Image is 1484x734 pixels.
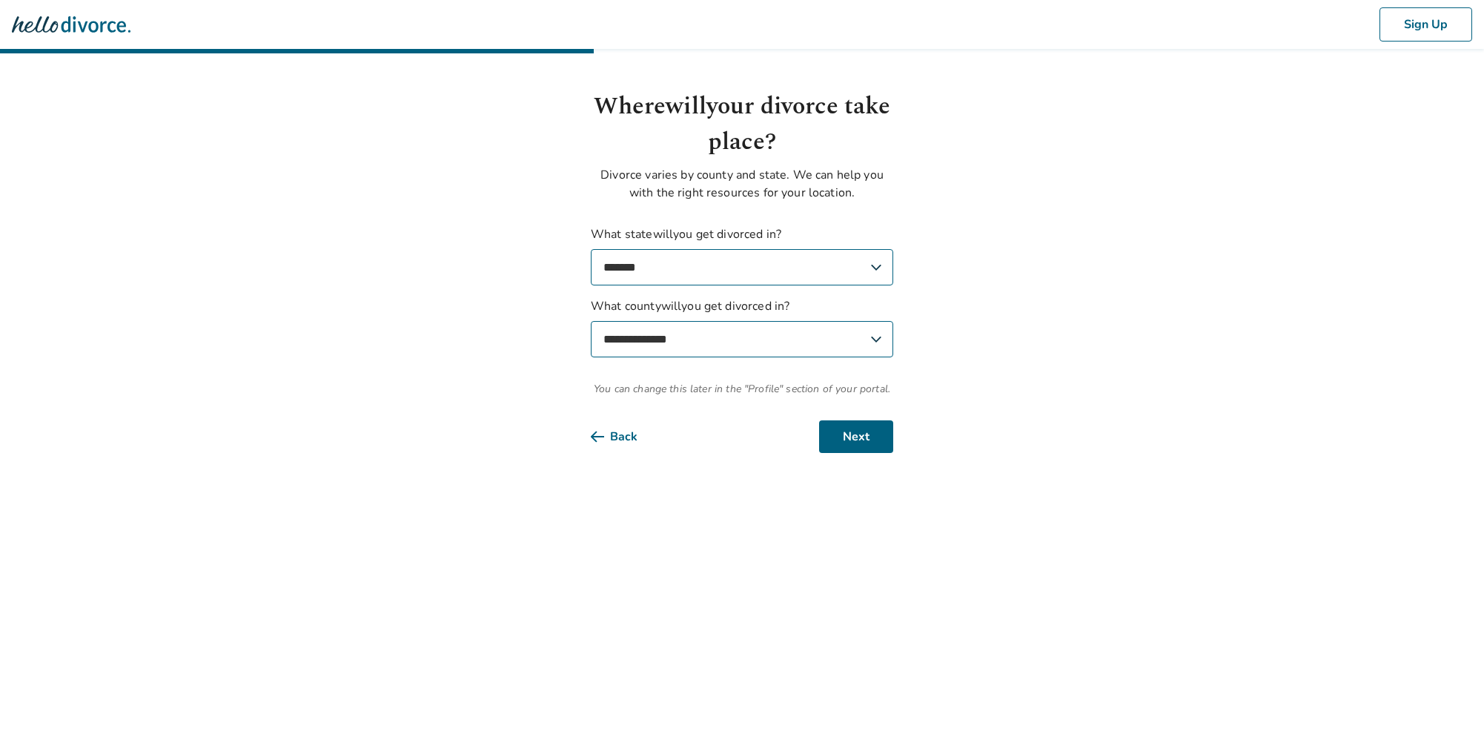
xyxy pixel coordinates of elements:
span: You can change this later in the "Profile" section of your portal. [591,381,893,397]
p: Divorce varies by county and state. We can help you with the right resources for your location. [591,166,893,202]
button: Back [591,420,661,453]
select: What countywillyou get divorced in? [591,321,893,357]
button: Next [819,420,893,453]
label: What state will you get divorced in? [591,225,893,285]
button: Sign Up [1379,7,1472,42]
label: What county will you get divorced in? [591,297,893,357]
iframe: Chat Widget [1410,663,1484,734]
select: What statewillyou get divorced in? [591,249,893,285]
img: Hello Divorce Logo [12,10,130,39]
h1: Where will your divorce take place? [591,89,893,160]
